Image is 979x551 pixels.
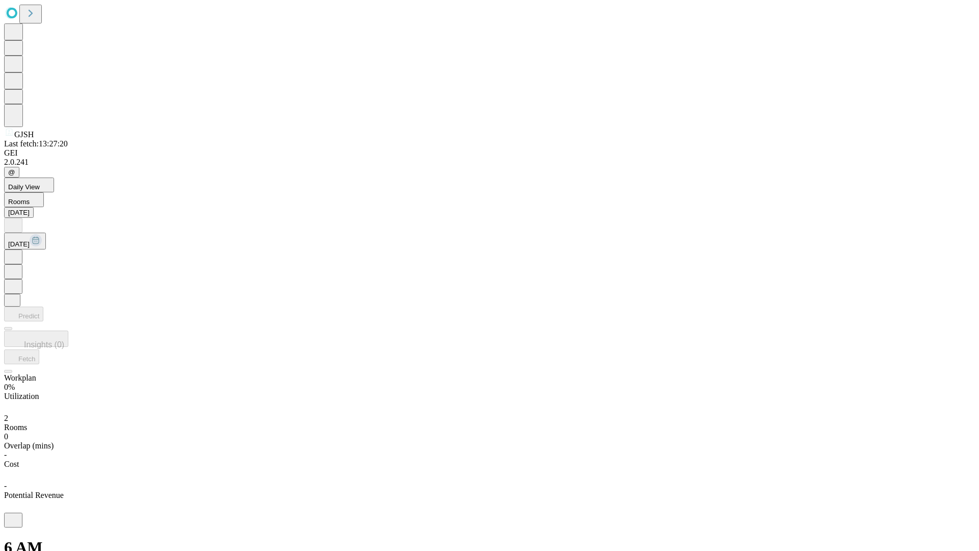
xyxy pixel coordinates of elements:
span: Daily View [8,183,40,191]
span: Utilization [4,392,39,400]
span: Overlap (mins) [4,441,54,450]
button: Rooms [4,192,44,207]
span: Insights (0) [24,340,64,349]
span: Potential Revenue [4,491,64,499]
div: GEI [4,148,975,158]
button: [DATE] [4,233,46,249]
button: Daily View [4,178,54,192]
span: GJSH [14,130,34,139]
button: Predict [4,307,43,321]
button: Insights (0) [4,331,68,347]
span: 0% [4,383,15,391]
span: - [4,450,7,459]
span: 2 [4,414,8,422]
span: Rooms [8,198,30,206]
span: [DATE] [8,240,30,248]
div: 2.0.241 [4,158,975,167]
span: 0 [4,432,8,441]
span: - [4,482,7,490]
button: [DATE] [4,207,34,218]
span: Last fetch: 13:27:20 [4,139,68,148]
button: Fetch [4,349,39,364]
span: Cost [4,460,19,468]
span: Rooms [4,423,27,432]
span: Workplan [4,373,36,382]
span: @ [8,168,15,176]
button: @ [4,167,19,178]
